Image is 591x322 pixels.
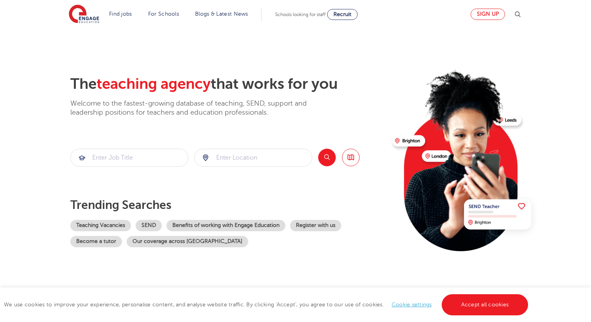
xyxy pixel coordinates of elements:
[71,149,188,166] input: Submit
[69,5,99,24] img: Engage Education
[148,11,179,17] a: For Schools
[4,302,530,308] span: We use cookies to improve your experience, personalise content, and analyse website traffic. By c...
[70,198,386,212] p: Trending searches
[333,11,351,17] span: Recruit
[127,236,248,247] a: Our coverage across [GEOGRAPHIC_DATA]
[70,75,386,93] h2: The that works for you
[318,149,336,166] button: Search
[195,11,248,17] a: Blogs & Latest News
[442,294,528,315] a: Accept all cookies
[195,149,312,166] input: Submit
[109,11,132,17] a: Find jobs
[97,76,211,92] span: teaching agency
[290,220,341,231] a: Register with us
[167,220,285,231] a: Benefits of working with Engage Education
[471,9,505,20] a: Sign up
[70,236,122,247] a: Become a tutor
[392,302,432,308] a: Cookie settings
[275,12,326,17] span: Schools looking for staff
[70,99,328,117] p: Welcome to the fastest-growing database of teaching, SEND, support and leadership positions for t...
[70,149,188,167] div: Submit
[136,220,162,231] a: SEND
[327,9,358,20] a: Recruit
[70,220,131,231] a: Teaching Vacancies
[194,149,312,167] div: Submit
